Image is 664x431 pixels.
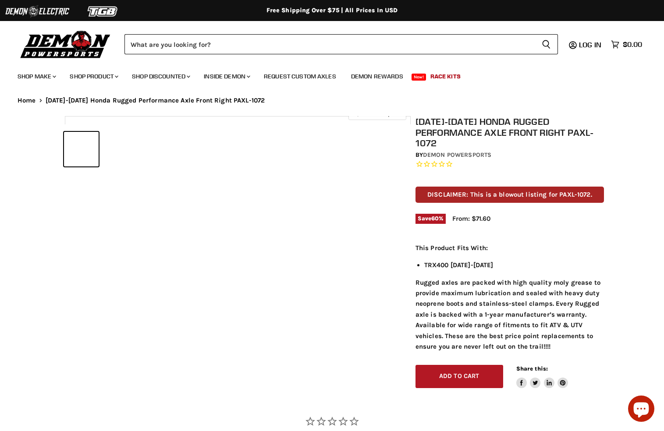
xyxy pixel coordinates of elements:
[18,97,36,104] a: Home
[415,214,446,223] span: Save %
[415,116,604,148] h1: [DATE]-[DATE] Honda Rugged Performance Axle Front Right PAXL-1072
[11,67,61,85] a: Shop Make
[607,38,646,51] a: $0.00
[124,34,558,54] form: Product
[423,151,491,159] a: Demon Powersports
[353,110,401,117] span: Click to expand
[63,67,124,85] a: Shop Product
[11,64,640,85] ul: Main menu
[579,40,601,49] span: Log in
[439,372,479,380] span: Add to cart
[452,215,490,223] span: From: $71.60
[197,67,256,85] a: Inside Demon
[64,132,99,166] button: 1995-2003 Honda Rugged Performance Axle Front Right PAXL-1072 thumbnail
[46,97,265,104] span: [DATE]-[DATE] Honda Rugged Performance Axle Front Right PAXL-1072
[625,396,657,424] inbox-online-store-chat: Shopify online store chat
[4,3,70,20] img: Demon Electric Logo 2
[516,365,548,372] span: Share this:
[344,67,410,85] a: Demon Rewards
[424,67,467,85] a: Race Kits
[125,67,195,85] a: Shop Discounted
[124,34,535,54] input: Search
[415,150,604,160] div: by
[415,160,604,169] span: Rated 0.0 out of 5 stars 0 reviews
[70,3,136,20] img: TGB Logo 2
[431,215,439,222] span: 60
[516,365,568,388] aside: Share this:
[18,28,114,60] img: Demon Powersports
[415,365,503,388] button: Add to cart
[535,34,558,54] button: Search
[412,74,426,81] span: New!
[415,243,604,352] div: Rugged axles are packed with high quality moly grease to provide maximum lubrication and sealed w...
[623,40,642,49] span: $0.00
[257,67,343,85] a: Request Custom Axles
[424,260,604,270] li: TRX400 [DATE]-[DATE]
[415,243,604,253] p: This Product Fits With:
[415,187,604,203] p: DISCLAIMER: This is a blowout listing for PAXL-1072.
[575,41,607,49] a: Log in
